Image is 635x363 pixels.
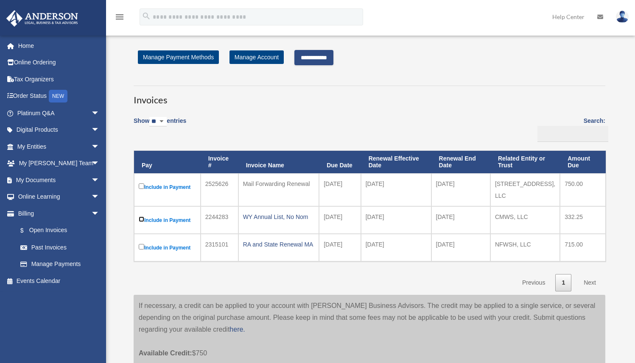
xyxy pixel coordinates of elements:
td: [DATE] [431,173,490,206]
th: Renewal Effective Date: activate to sort column ascending [361,151,431,174]
label: Search: [534,116,605,142]
a: Tax Organizers [6,71,112,88]
td: CMWS, LLC [490,206,560,234]
td: [DATE] [431,206,490,234]
span: Available Credit: [139,349,192,357]
input: Include in Payment [139,216,144,222]
label: Include in Payment [139,215,196,225]
span: arrow_drop_down [91,122,108,139]
a: Online Ordering [6,54,112,71]
span: arrow_drop_down [91,105,108,122]
span: arrow_drop_down [91,188,108,206]
span: arrow_drop_down [91,205,108,222]
div: RA and State Renewal MA [243,238,315,250]
td: [DATE] [319,234,361,261]
span: arrow_drop_down [91,172,108,189]
th: Renewal End Date: activate to sort column ascending [431,151,490,174]
a: Billingarrow_drop_down [6,205,108,222]
td: [STREET_ADDRESS], LLC [490,173,560,206]
select: Showentries [149,117,167,127]
a: My [PERSON_NAME] Teamarrow_drop_down [6,155,112,172]
a: Home [6,37,112,54]
a: My Entitiesarrow_drop_down [6,138,112,155]
td: [DATE] [319,173,361,206]
div: WY Annual List, No Nom [243,211,315,223]
i: menu [115,12,125,22]
img: Anderson Advisors Platinum Portal [4,10,81,27]
th: Amount Due: activate to sort column ascending [560,151,606,174]
td: [DATE] [361,206,431,234]
td: 715.00 [560,234,606,261]
th: Invoice #: activate to sort column ascending [201,151,238,174]
a: 1 [555,274,571,291]
td: 2525626 [201,173,238,206]
a: Next [577,274,602,291]
th: Related Entity or Trust: activate to sort column ascending [490,151,560,174]
th: Pay: activate to sort column descending [134,151,201,174]
td: 2315101 [201,234,238,261]
td: NFWSH, LLC [490,234,560,261]
label: Show entries [134,116,186,135]
th: Invoice Name: activate to sort column ascending [238,151,319,174]
a: Past Invoices [12,239,108,256]
input: Include in Payment [139,244,144,249]
a: Manage Payments [12,256,108,273]
td: [DATE] [361,173,431,206]
a: Manage Payment Methods [138,50,219,64]
td: [DATE] [431,234,490,261]
h3: Invoices [134,86,605,107]
span: arrow_drop_down [91,138,108,155]
a: here. [229,326,245,333]
a: Events Calendar [6,272,112,289]
td: [DATE] [319,206,361,234]
a: Order StatusNEW [6,88,112,105]
div: NEW [49,90,67,103]
a: Manage Account [229,50,284,64]
i: search [142,11,151,21]
input: Search: [537,126,608,142]
td: [DATE] [361,234,431,261]
span: $ [25,225,29,236]
td: 750.00 [560,173,606,206]
input: Include in Payment [139,183,144,189]
img: User Pic [616,11,629,23]
a: My Documentsarrow_drop_down [6,172,112,188]
a: Previous [516,274,551,291]
a: Online Learningarrow_drop_down [6,188,112,205]
a: Digital Productsarrow_drop_down [6,122,112,139]
th: Due Date: activate to sort column ascending [319,151,361,174]
label: Include in Payment [139,242,196,253]
td: 332.25 [560,206,606,234]
td: 2244283 [201,206,238,234]
a: Platinum Q&Aarrow_drop_down [6,105,112,122]
a: menu [115,15,125,22]
div: Mail Forwarding Renewal [243,178,315,190]
label: Include in Payment [139,182,196,192]
span: arrow_drop_down [91,155,108,172]
a: $Open Invoices [12,222,104,239]
p: $750 [139,335,600,359]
